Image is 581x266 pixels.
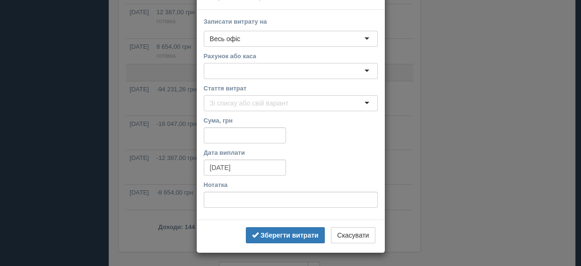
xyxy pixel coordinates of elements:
[204,17,378,26] label: Записати витрату на
[204,148,286,157] label: Дата виплати
[210,98,293,108] input: Зі списку або свій варіант
[204,52,378,61] label: Рахунок або каса
[210,34,241,44] div: Весь офіс
[204,180,378,189] label: Нотатка
[260,231,319,239] b: Зберегти витрати
[331,227,375,243] button: Скасувати
[246,227,325,243] button: Зберегти витрати
[204,84,378,93] label: Стаття витрат
[204,116,286,125] label: Сума, грн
